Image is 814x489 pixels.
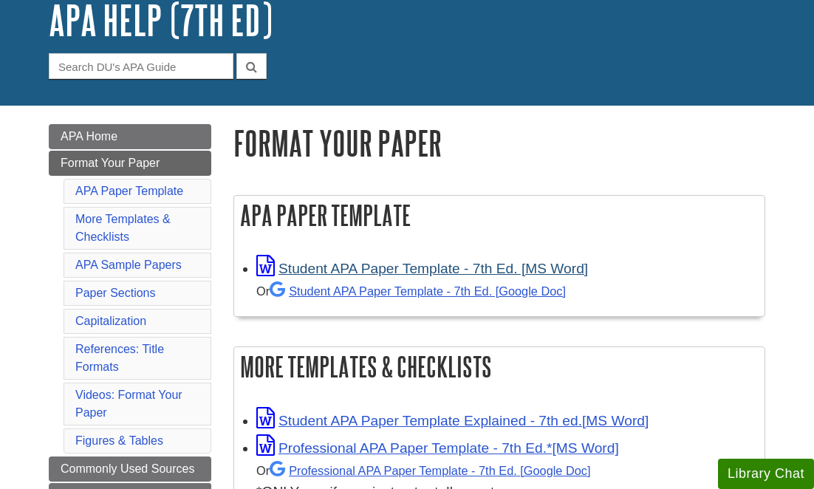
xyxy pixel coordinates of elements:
[256,261,588,276] a: Link opens in new window
[256,413,649,428] a: Link opens in new window
[75,389,182,419] a: Videos: Format Your Paper
[234,196,765,235] h2: APA Paper Template
[270,464,590,477] a: Professional APA Paper Template - 7th Ed.
[75,259,182,271] a: APA Sample Papers
[49,53,233,79] input: Search DU's APA Guide
[75,315,146,327] a: Capitalization
[61,157,160,169] span: Format Your Paper
[256,284,566,298] small: Or
[61,130,117,143] span: APA Home
[75,185,183,197] a: APA Paper Template
[61,462,194,475] span: Commonly Used Sources
[256,440,619,456] a: Link opens in new window
[234,347,765,386] h2: More Templates & Checklists
[233,124,765,162] h1: Format Your Paper
[75,434,163,447] a: Figures & Tables
[49,124,211,149] a: APA Home
[75,213,171,243] a: More Templates & Checklists
[75,343,164,373] a: References: Title Formats
[75,287,156,299] a: Paper Sections
[256,464,590,477] small: Or
[270,284,566,298] a: Student APA Paper Template - 7th Ed. [Google Doc]
[49,151,211,176] a: Format Your Paper
[49,456,211,482] a: Commonly Used Sources
[718,459,814,489] button: Library Chat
